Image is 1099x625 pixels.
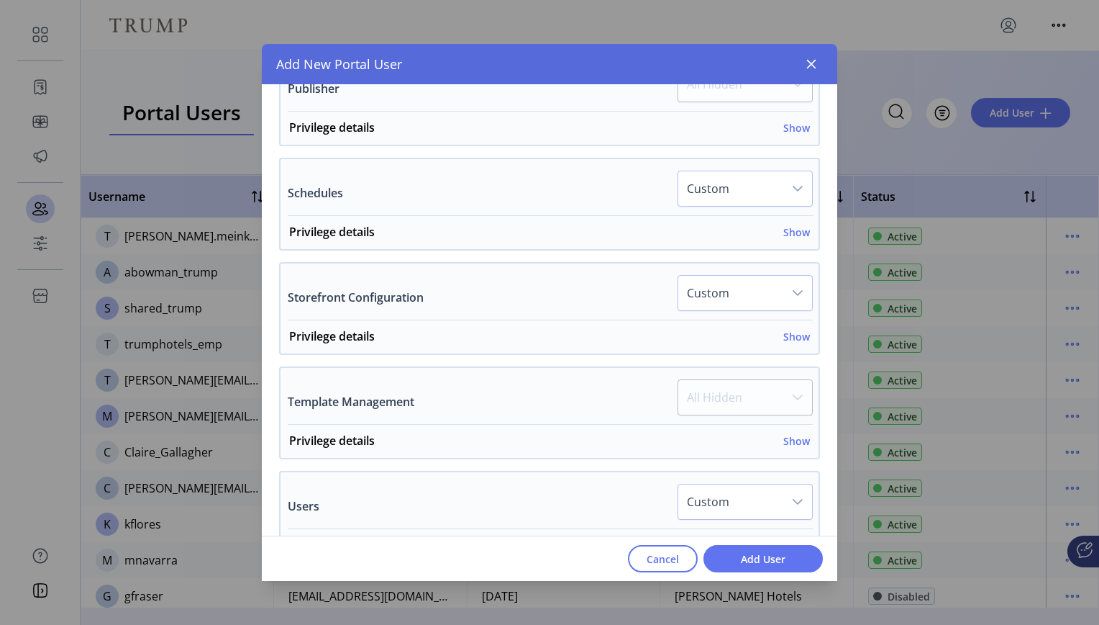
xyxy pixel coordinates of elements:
h6: Privilege details [289,223,375,240]
h6: Show [783,120,810,135]
label: Template Management [288,393,414,410]
h6: Show [783,329,810,344]
label: Publisher [288,80,339,97]
a: Privilege detailsShow [281,328,818,354]
div: dropdown trigger [783,276,812,310]
h6: Show [783,225,810,240]
span: Custom [678,171,783,206]
h6: Show [783,433,810,449]
h6: Privilege details [289,328,375,345]
span: Add New Portal User [276,55,402,74]
span: Custom [678,485,783,519]
button: Cancel [628,545,698,572]
button: Add User [703,545,823,572]
a: Privilege detailsShow [281,119,818,145]
h6: Privilege details [289,432,375,449]
label: Storefront Configuration [288,289,424,306]
span: Add User [722,552,804,567]
label: Schedules [288,184,343,202]
span: Custom [678,276,783,310]
label: Users [288,498,319,515]
a: Privilege detailsShow [281,223,818,249]
h6: Privilege details [289,119,375,136]
div: dropdown trigger [783,171,812,206]
span: Cancel [647,552,679,567]
div: dropdown trigger [783,485,812,519]
a: Privilege detailsShow [281,432,818,458]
